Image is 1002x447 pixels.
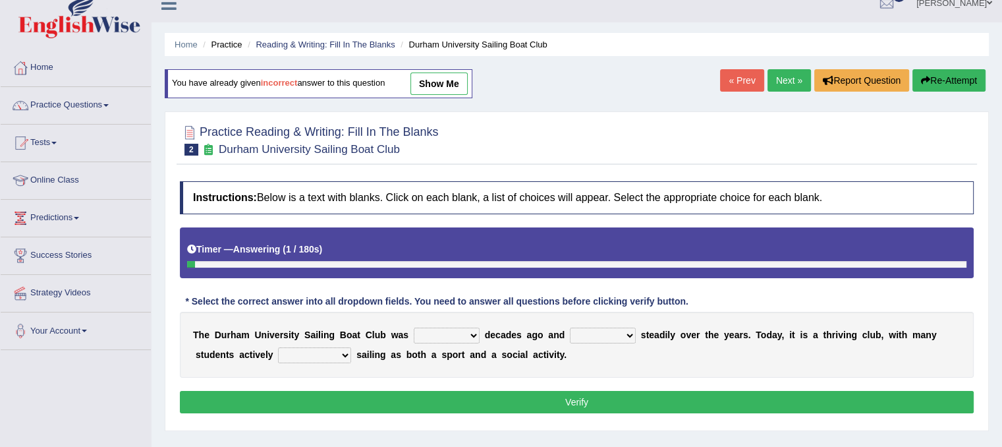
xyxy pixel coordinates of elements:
[367,349,370,360] b: i
[823,330,826,340] b: t
[441,349,447,360] b: s
[201,349,204,360] b: t
[226,349,229,360] b: t
[789,330,792,340] b: i
[649,330,654,340] b: e
[516,330,522,340] b: s
[720,69,764,92] a: « Prev
[280,330,283,340] b: r
[896,330,899,340] b: i
[380,349,386,360] b: g
[532,330,538,340] b: g
[549,349,554,360] b: v
[431,349,437,360] b: a
[262,330,267,340] b: n
[267,330,269,340] b: i
[553,330,559,340] b: n
[800,330,802,340] b: i
[470,349,475,360] b: a
[543,349,547,360] b: t
[180,391,974,413] button: Verify
[670,330,675,340] b: y
[268,349,273,360] b: y
[507,349,513,360] b: o
[501,349,507,360] b: s
[255,349,260,360] b: v
[357,330,360,340] b: t
[481,349,487,360] b: d
[227,330,230,340] b: r
[462,349,465,360] b: t
[396,349,401,360] b: s
[501,330,506,340] b: a
[204,330,209,340] b: e
[391,330,399,340] b: w
[256,40,395,49] a: Reading & Writing: Fill In The Blanks
[475,349,481,360] b: n
[518,349,520,360] b: i
[347,330,352,340] b: o
[215,330,221,340] b: D
[283,244,286,254] b: (
[835,330,838,340] b: i
[1,125,151,158] a: Tests
[241,330,249,340] b: m
[686,330,691,340] b: v
[323,330,329,340] b: n
[231,330,237,340] b: h
[261,78,298,88] b: incorrect
[193,192,257,203] b: Instructions:
[209,349,215,360] b: d
[410,73,468,95] a: show me
[321,330,323,340] b: i
[557,349,560,360] b: t
[458,349,461,360] b: r
[221,330,227,340] b: u
[260,349,265,360] b: e
[1,87,151,120] a: Practice Questions
[729,330,735,340] b: e
[1,162,151,195] a: Online Class
[889,330,896,340] b: w
[269,330,275,340] b: v
[412,349,418,360] b: o
[165,69,472,98] div: You have already given answer to this question
[546,349,549,360] b: i
[767,69,811,92] a: Next »
[318,330,321,340] b: l
[453,349,459,360] b: o
[1,200,151,233] a: Predictions
[420,349,426,360] b: h
[286,244,320,254] b: 1 / 180s
[814,69,909,92] button: Report Question
[920,330,926,340] b: a
[352,330,357,340] b: a
[870,330,876,340] b: u
[370,349,372,360] b: l
[187,245,322,254] h5: Timer —
[265,349,268,360] b: l
[316,330,318,340] b: i
[362,349,367,360] b: a
[734,330,739,340] b: a
[867,330,870,340] b: l
[560,349,565,360] b: y
[175,40,198,49] a: Home
[932,330,937,340] b: y
[832,330,835,340] b: r
[329,330,335,340] b: g
[1,275,151,308] a: Strategy Videos
[772,330,777,340] b: a
[761,330,767,340] b: o
[527,330,532,340] b: a
[696,330,700,340] b: r
[756,330,761,340] b: T
[1,237,151,270] a: Success Stories
[447,349,453,360] b: p
[766,330,772,340] b: d
[538,349,543,360] b: c
[802,330,808,340] b: s
[406,349,412,360] b: b
[724,330,729,340] b: y
[654,330,659,340] b: a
